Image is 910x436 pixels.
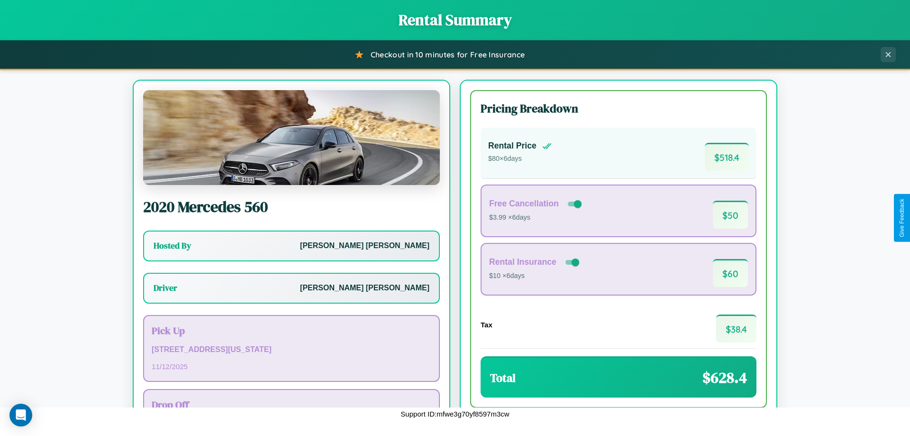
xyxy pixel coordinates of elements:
p: [PERSON_NAME] [PERSON_NAME] [300,239,429,253]
p: Support ID: mfwe3g70yf8597m3cw [400,408,509,420]
h3: Drop Off [152,398,431,411]
h3: Pick Up [152,324,431,337]
span: $ 628.4 [702,367,747,388]
h4: Rental Price [488,141,537,151]
span: Checkout in 10 minutes for Free Insurance [371,50,525,59]
h2: 2020 Mercedes 560 [143,196,440,217]
p: [PERSON_NAME] [PERSON_NAME] [300,281,429,295]
p: 11 / 12 / 2025 [152,360,431,373]
span: $ 60 [713,259,748,287]
span: $ 38.4 [716,315,756,343]
h3: Pricing Breakdown [481,101,756,116]
h3: Total [490,370,516,386]
p: $10 × 6 days [489,270,581,282]
h3: Hosted By [154,240,191,251]
h1: Rental Summary [9,9,901,30]
div: Give Feedback [899,199,905,237]
p: $ 80 × 6 days [488,153,552,165]
h4: Rental Insurance [489,257,556,267]
h4: Free Cancellation [489,199,559,209]
h4: Tax [481,321,492,329]
div: Open Intercom Messenger [9,404,32,427]
p: [STREET_ADDRESS][US_STATE] [152,343,431,357]
h3: Driver [154,282,177,294]
span: $ 50 [713,201,748,229]
img: Mercedes 560 [143,90,440,185]
span: $ 518.4 [705,143,749,171]
p: $3.99 × 6 days [489,212,583,224]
